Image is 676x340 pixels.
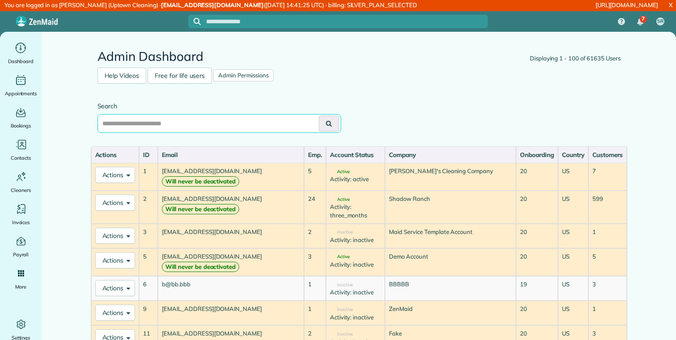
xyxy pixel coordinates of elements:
span: Inactive [330,283,353,287]
div: Activity: inactive [330,313,381,322]
td: b@bb.bbb [158,276,304,301]
span: Inactive [330,307,353,312]
td: [EMAIL_ADDRESS][DOMAIN_NAME] [158,163,304,191]
button: Actions [95,305,135,321]
strong: Will never be deactivated [162,176,239,187]
td: 20 [516,301,558,325]
td: Maid Service Template Account [385,224,516,248]
td: US [558,301,588,325]
td: 5 [139,248,158,276]
td: [EMAIL_ADDRESS][DOMAIN_NAME] [158,191,304,224]
button: Actions [95,280,135,296]
td: 6 [139,276,158,301]
td: [EMAIL_ADDRESS][DOMAIN_NAME] [158,224,304,248]
td: 20 [516,191,558,224]
span: Active [330,197,350,202]
span: Invoices [12,218,30,227]
div: Emp. [308,150,322,159]
td: 1 [304,301,326,325]
td: US [558,191,588,224]
a: Free for life users [148,68,212,84]
div: Activity: inactive [330,288,381,297]
span: Payroll [13,250,29,259]
span: Appointments [5,89,37,98]
a: Cleaners [4,170,38,195]
button: Focus search [188,18,201,25]
td: US [558,248,588,276]
a: Appointments [4,73,38,98]
td: 7 [588,163,627,191]
td: US [558,276,588,301]
td: 1 [588,301,627,325]
span: More [15,282,26,291]
div: 7 unread notifications [631,12,650,32]
a: Payroll [4,234,38,259]
svg: Focus search [194,18,201,25]
div: Onboarding [520,150,554,159]
label: Search [97,102,341,110]
span: Inactive [330,230,353,234]
div: Account Status [330,150,381,159]
span: SR [657,18,663,25]
td: Demo Account [385,248,516,276]
td: 1 [588,224,627,248]
td: 599 [588,191,627,224]
span: Cleaners [11,186,31,195]
button: Actions [95,195,135,211]
span: Active [330,170,350,174]
div: Email [162,150,300,159]
div: Customers [592,150,623,159]
span: Dashboard [8,57,34,66]
td: US [558,163,588,191]
div: Country [562,150,584,159]
td: 1 [139,163,158,191]
div: Company [389,150,512,159]
td: US [558,224,588,248]
td: 3 [588,276,627,301]
div: Actions [95,150,135,159]
td: Shadow Ranch [385,191,516,224]
div: ID [143,150,154,159]
div: Activity: active [330,175,381,183]
div: Activity: inactive [330,236,381,244]
td: 1 [304,276,326,301]
span: Bookings [11,121,31,130]
td: 3 [139,224,158,248]
td: 5 [588,248,627,276]
td: 3 [304,248,326,276]
td: 20 [516,163,558,191]
a: Invoices [4,202,38,227]
strong: [EMAIL_ADDRESS][DOMAIN_NAME] [161,1,264,8]
a: Admin Permissions [213,69,273,82]
strong: Will never be deactivated [162,204,239,214]
div: Activity: three_months [330,203,381,219]
div: Activity: inactive [330,260,381,269]
div: Displaying 1 - 100 of 61635 Users [530,54,621,63]
span: Inactive [330,332,353,336]
span: Contacts [11,153,31,162]
td: 5 [304,163,326,191]
span: Active [330,255,350,259]
a: Contacts [4,137,38,162]
a: [URL][DOMAIN_NAME] [596,1,658,8]
a: Bookings [4,105,38,130]
td: 20 [516,248,558,276]
td: [EMAIL_ADDRESS][DOMAIN_NAME] [158,301,304,325]
nav: Main [611,11,676,32]
td: [PERSON_NAME]'s Cleaning Company [385,163,516,191]
button: Actions [95,252,135,268]
h2: Admin Dashboard [97,50,621,64]
button: Actions [95,228,135,244]
td: 2 [139,191,158,224]
a: Help Videos [97,68,147,84]
span: 7 [642,15,645,22]
td: 20 [516,224,558,248]
td: [EMAIL_ADDRESS][DOMAIN_NAME] [158,248,304,276]
td: 9 [139,301,158,325]
button: Actions [95,167,135,183]
td: ZenMaid [385,301,516,325]
td: 24 [304,191,326,224]
strong: Will never be deactivated [162,262,239,272]
a: Dashboard [4,41,38,66]
td: 19 [516,276,558,301]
